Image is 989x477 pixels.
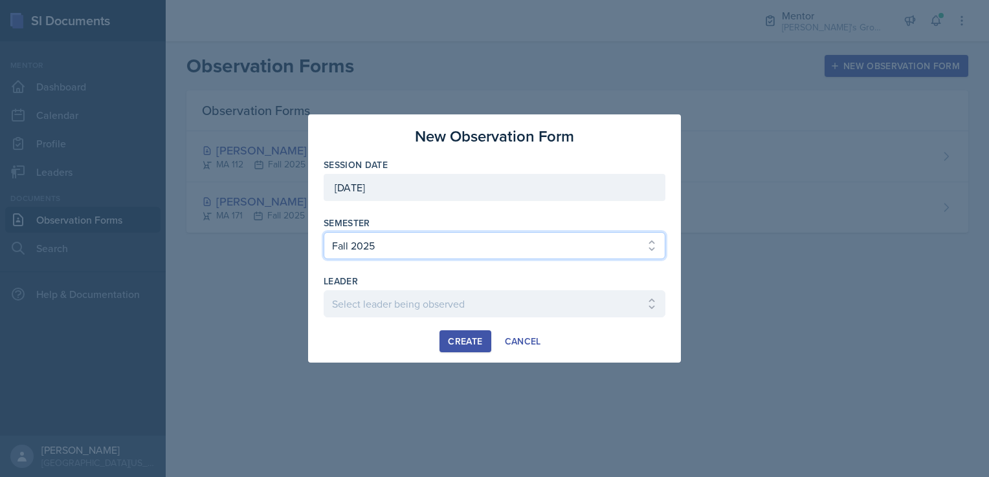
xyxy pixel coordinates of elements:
button: Create [439,330,491,352]
div: Cancel [505,336,541,346]
label: Session Date [324,158,388,171]
div: Create [448,336,482,346]
button: Cancel [496,330,550,352]
label: Semester [324,217,370,229]
h3: New Observation Form [415,125,574,148]
label: leader [324,275,358,288]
